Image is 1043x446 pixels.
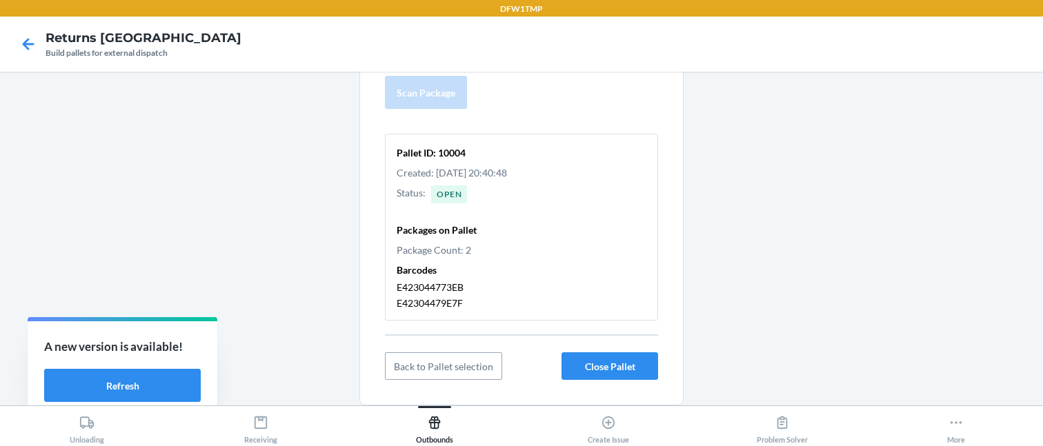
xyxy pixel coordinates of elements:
button: Refresh [44,369,201,402]
div: Outbounds [416,409,453,444]
button: Close Pallet [562,352,658,380]
p: Status : [397,185,426,203]
div: Build pallets for external dispatch [46,47,241,59]
p: Packages on Pallet [397,223,646,237]
div: Create Issue [588,409,629,444]
button: Scan Package [385,76,467,109]
button: Create Issue [521,406,695,444]
div: Unloading [70,409,104,444]
h4: Returns [GEOGRAPHIC_DATA] [46,29,241,47]
p: Package Count: 2 [397,243,646,257]
p: Pallet ID: 10004 [397,145,646,160]
p: E423044773EB [397,280,646,294]
p: DFW1TMP [500,3,543,15]
div: Receiving [244,409,277,444]
button: Problem Solver [695,406,869,444]
button: Back to Pallet selection [385,352,502,380]
button: Outbounds [348,406,521,444]
div: Problem Solver [757,409,808,444]
p: E42304479E7F [397,296,646,310]
p: Barcodes [397,263,646,277]
p: A new version is available! [44,338,201,356]
p: Created: [DATE] 20:40:48 [397,165,646,180]
div: Open [431,185,467,203]
div: More [947,409,965,444]
button: Receiving [174,406,348,444]
button: More [869,406,1043,444]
